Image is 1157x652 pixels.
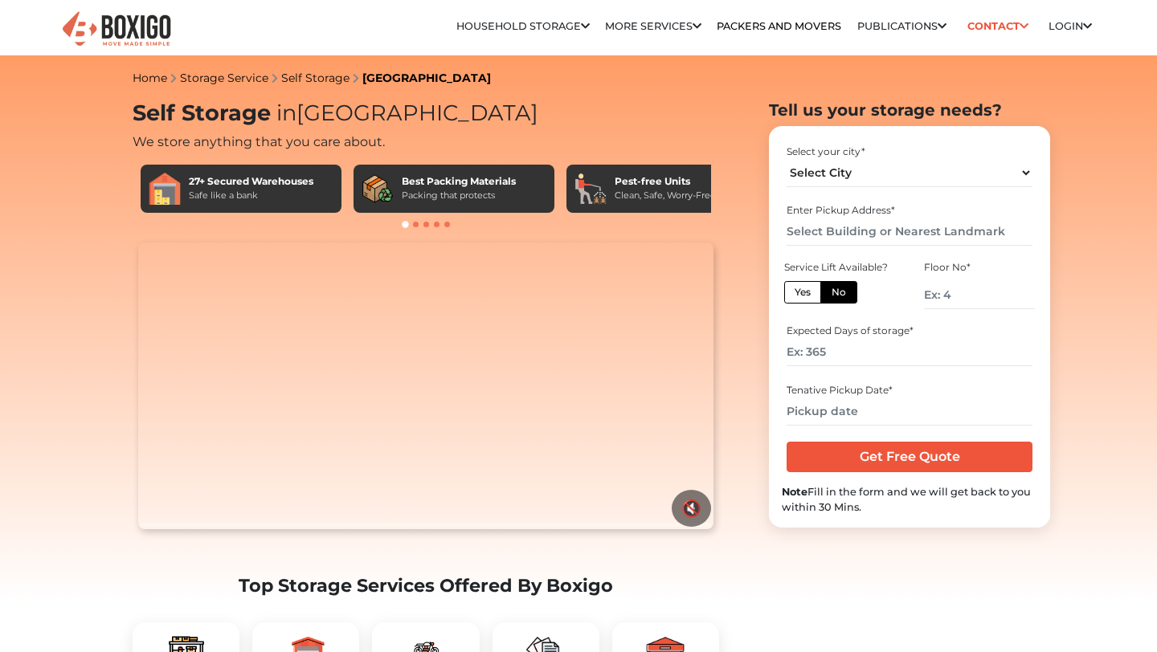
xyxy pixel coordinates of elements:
[787,383,1032,397] div: Tenative Pickup Date
[189,174,313,189] div: 27+ Secured Warehouses
[402,189,516,202] div: Packing that protects
[615,189,716,202] div: Clean, Safe, Worry-Free
[133,100,719,127] h1: Self Storage
[271,100,538,126] span: [GEOGRAPHIC_DATA]
[180,71,268,85] a: Storage Service
[784,260,895,275] div: Service Lift Available?
[615,174,716,189] div: Pest-free Units
[717,20,841,32] a: Packers and Movers
[149,173,181,205] img: 27+ Secured Warehouses
[857,20,946,32] a: Publications
[787,442,1032,472] input: Get Free Quote
[133,575,719,597] h2: Top Storage Services Offered By Boxigo
[787,203,1032,218] div: Enter Pickup Address
[672,490,711,527] button: 🔇
[784,281,821,304] label: Yes
[133,71,167,85] a: Home
[133,134,385,149] span: We store anything that you care about.
[1049,20,1092,32] a: Login
[787,218,1032,246] input: Select Building or Nearest Landmark
[574,173,607,205] img: Pest-free Units
[962,14,1033,39] a: Contact
[924,281,1035,309] input: Ex: 4
[605,20,701,32] a: More services
[787,145,1032,159] div: Select your city
[281,71,350,85] a: Self Storage
[782,486,807,498] b: Note
[924,260,1035,275] div: Floor No
[189,189,313,202] div: Safe like a bank
[769,100,1050,120] h2: Tell us your storage needs?
[456,20,590,32] a: Household Storage
[820,281,857,304] label: No
[782,484,1037,515] div: Fill in the form and we will get back to you within 30 Mins.
[138,242,713,530] video: Your browser does not support the video tag.
[402,174,516,189] div: Best Packing Materials
[362,173,394,205] img: Best Packing Materials
[787,324,1032,338] div: Expected Days of storage
[787,397,1032,426] input: Pickup date
[60,10,173,49] img: Boxigo
[276,100,296,126] span: in
[362,71,491,85] a: [GEOGRAPHIC_DATA]
[787,338,1032,366] input: Ex: 365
